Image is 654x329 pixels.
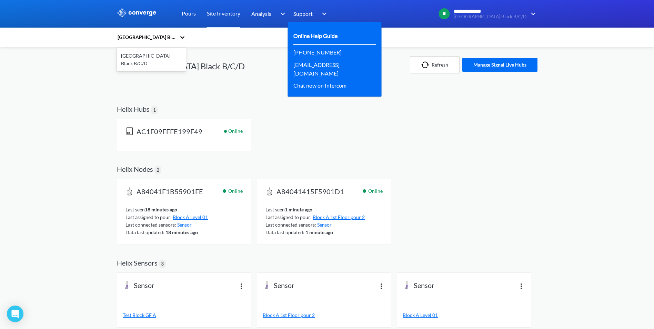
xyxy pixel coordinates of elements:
[403,281,411,289] img: icon-hardware-sensor.svg
[313,214,365,220] a: Block A 1st Floor pour 2
[265,213,383,221] div: Last assigned to pour:
[293,60,371,78] a: [EMAIL_ADDRESS][DOMAIN_NAME]
[125,187,134,196] img: helix-node.svg
[237,282,245,290] img: more.svg
[228,127,243,142] span: Online
[265,229,383,236] div: Data last updated:
[123,311,245,319] a: Test Block GF A
[137,127,202,137] span: AC1F09FFFE199F49
[117,49,186,70] div: [GEOGRAPHIC_DATA] Black B/C/D
[403,311,525,319] a: Block A Level 01
[123,281,131,289] img: icon-hardware-sensor.svg
[421,61,432,68] img: icon-refresh.svg
[403,312,438,318] span: Block A Level 01
[125,213,243,221] div: Last assigned to pour:
[368,187,383,195] span: Online
[117,8,157,17] img: logo_ewhite.svg
[274,281,294,291] span: Sensor
[123,312,156,318] span: Test Block GF A
[526,10,537,18] img: downArrow.svg
[117,259,158,267] h2: Helix Sensors
[263,311,385,319] a: Block A 1st Floor pour 2
[265,221,383,229] div: Last connected sensors:
[293,9,313,18] span: Support
[263,312,315,318] span: Block A 1st Floor pour 2
[153,106,156,114] span: 1
[165,229,198,235] b: 18 minutes ago
[276,10,287,18] img: downArrow.svg
[414,281,434,291] span: Sensor
[145,207,177,212] b: 18 minutes ago
[161,260,164,268] span: 3
[377,282,385,290] img: more.svg
[117,165,153,173] h2: Helix Nodes
[462,58,537,72] button: Manage Signal Live Hubs
[410,56,460,73] button: Refresh
[137,187,203,197] span: A84041F1B55901FE
[263,281,271,289] img: icon-hardware-sensor.svg
[318,10,329,18] img: downArrow.svg
[117,33,176,41] div: [GEOGRAPHIC_DATA] Black B/C/D
[265,206,383,213] div: Last seen
[454,14,526,19] span: [GEOGRAPHIC_DATA] Black B/C/D
[293,31,338,40] a: Online Help Guide
[125,127,134,136] img: helix-hub-gateway.svg
[125,221,243,229] div: Last connected sensors:
[285,207,312,212] b: 1 minute ago
[265,187,274,196] img: helix-node.svg
[251,9,271,18] span: Analysis
[134,281,154,291] span: Sensor
[293,81,346,90] div: Chat now on Intercom
[117,105,150,113] h2: Helix Hubs
[7,306,23,322] div: Open Intercom Messenger
[157,166,159,174] span: 2
[276,187,344,197] span: A84041415F5901D1
[293,48,342,57] a: [PHONE_NUMBER]
[177,222,192,228] a: Sensor
[228,187,243,195] span: Online
[173,214,208,220] a: Block A Level 01
[125,229,243,236] div: Data last updated:
[305,229,333,235] b: 1 minute ago
[125,206,243,213] div: Last seen
[517,282,525,290] img: more.svg
[317,222,332,228] a: Sensor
